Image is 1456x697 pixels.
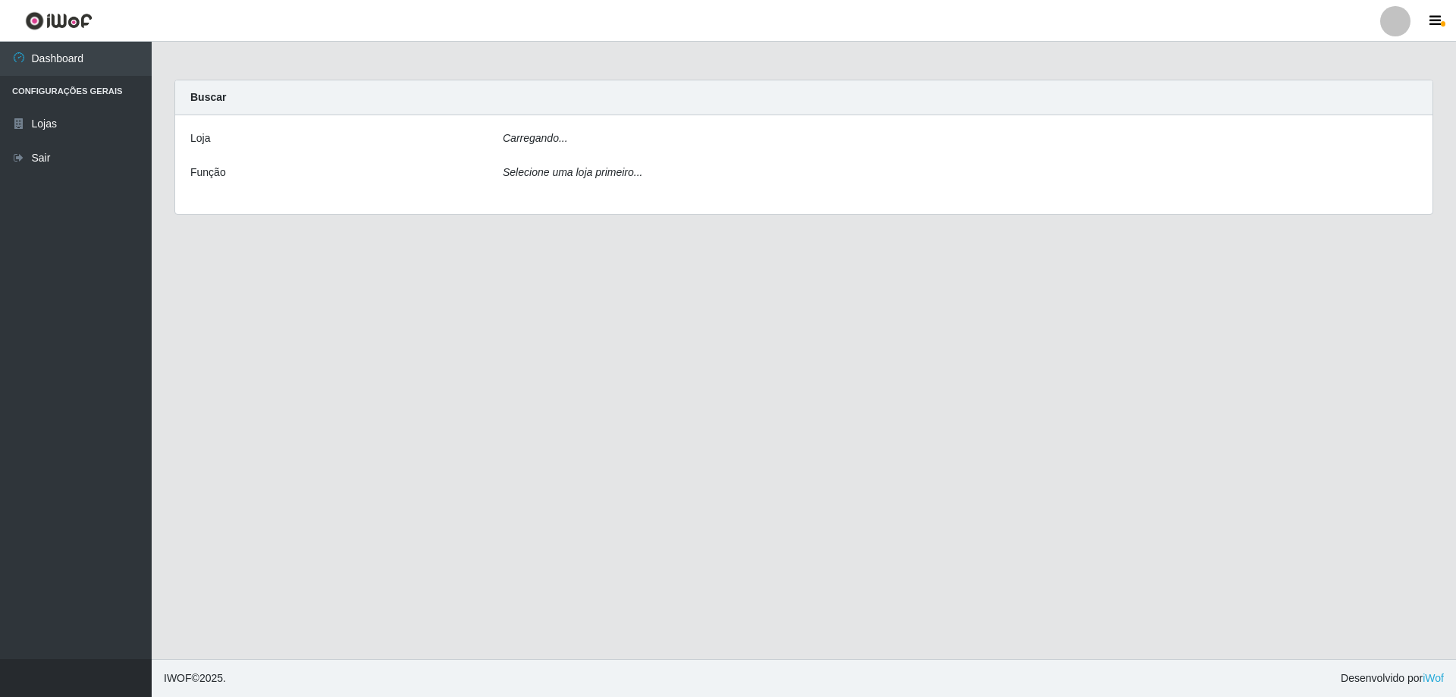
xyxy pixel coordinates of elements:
strong: Buscar [190,91,226,103]
i: Carregando... [503,132,568,144]
label: Função [190,165,226,181]
img: CoreUI Logo [25,11,93,30]
i: Selecione uma loja primeiro... [503,166,642,178]
a: iWof [1423,672,1444,684]
span: Desenvolvido por [1341,670,1444,686]
span: © 2025 . [164,670,226,686]
span: IWOF [164,672,192,684]
label: Loja [190,130,210,146]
